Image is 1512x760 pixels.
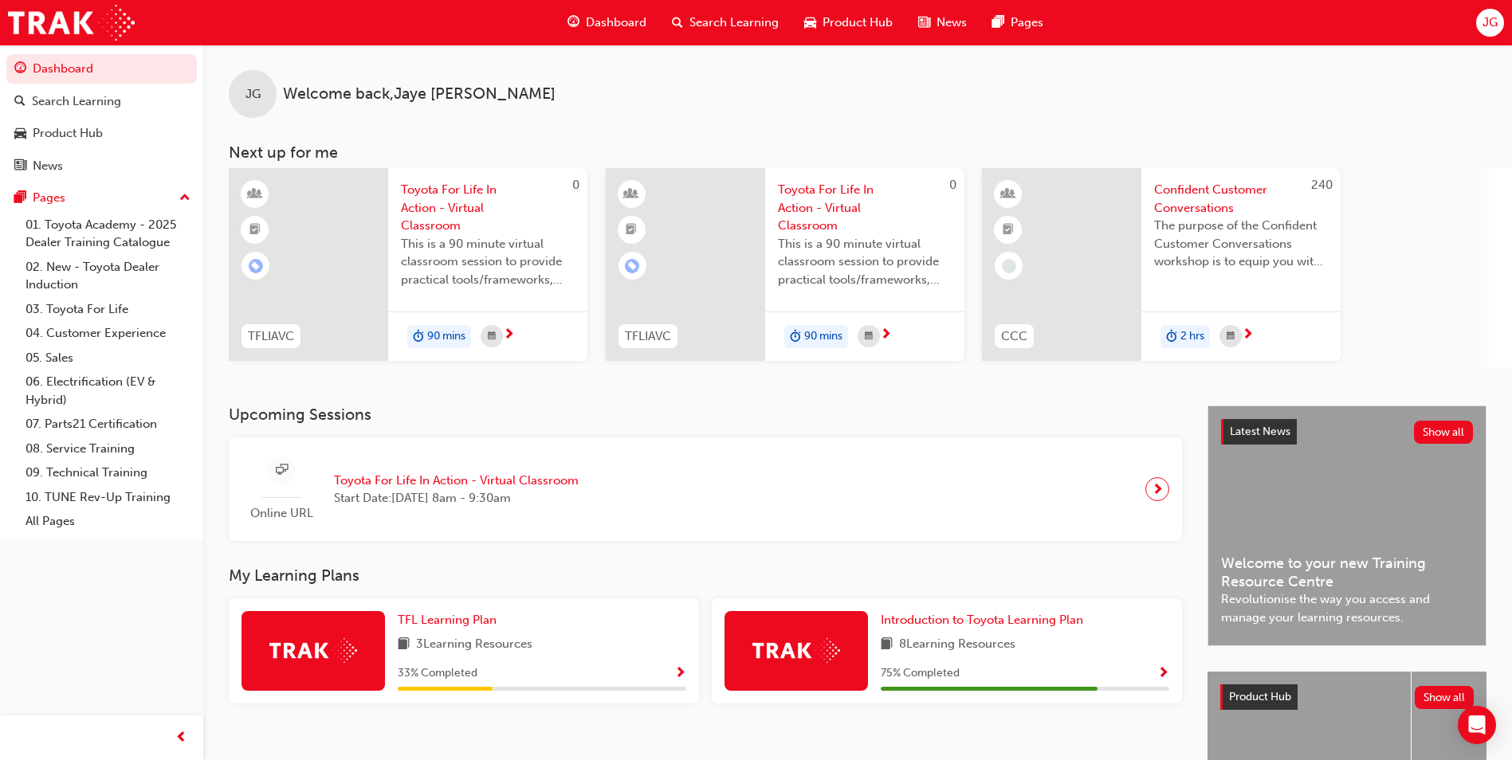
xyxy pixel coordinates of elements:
a: car-iconProduct Hub [791,6,905,39]
a: Introduction to Toyota Learning Plan [881,611,1090,629]
span: learningRecordVerb_NONE-icon [1002,259,1016,273]
span: 0 [949,178,956,192]
span: Show Progress [1157,667,1169,681]
span: calendar-icon [488,327,496,347]
span: prev-icon [175,728,187,748]
a: Latest NewsShow all [1221,419,1473,445]
a: 09. Technical Training [19,460,197,485]
a: 10. TUNE Rev-Up Training [19,485,197,510]
img: Trak [269,638,357,663]
a: Search Learning [6,87,197,116]
button: Pages [6,183,197,213]
span: The purpose of the Confident Customer Conversations workshop is to equip you with tools to commun... [1154,217,1328,271]
span: duration-icon [790,327,801,347]
a: pages-iconPages [980,6,1056,39]
a: 01. Toyota Academy - 2025 Dealer Training Catalogue [19,213,197,255]
span: calendar-icon [865,327,873,347]
span: learningRecordVerb_ENROLL-icon [249,259,263,273]
a: 06. Electrification (EV & Hybrid) [19,370,197,412]
span: Toyota For Life In Action - Virtual Classroom [334,472,579,490]
a: Dashboard [6,54,197,84]
span: CCC [1001,327,1027,346]
span: 33 % Completed [398,664,477,683]
span: Revolutionise the way you access and manage your learning resources. [1221,590,1473,626]
span: 240 [1311,178,1333,192]
span: car-icon [14,127,26,141]
span: Toyota For Life In Action - Virtual Classroom [401,181,575,235]
span: TFLIAVC [625,327,671,346]
a: 240CCCConfident Customer ConversationsThe purpose of the Confident Customer Conversations worksho... [982,168,1341,361]
a: 02. New - Toyota Dealer Induction [19,255,197,297]
span: Search Learning [689,14,779,32]
span: 3 Learning Resources [416,635,532,655]
span: booktick-icon [249,220,261,241]
a: guage-iconDashboard [555,6,659,39]
div: Search Learning [32,92,121,111]
a: 03. Toyota For Life [19,297,197,322]
span: news-icon [14,159,26,174]
span: Product Hub [1229,690,1291,703]
span: guage-icon [567,13,579,33]
span: calendar-icon [1227,327,1235,347]
span: next-icon [880,328,892,343]
span: This is a 90 minute virtual classroom session to provide practical tools/frameworks, behaviours a... [401,235,575,289]
span: learningResourceType_INSTRUCTOR_LED-icon [1003,184,1014,205]
span: learningResourceType_INSTRUCTOR_LED-icon [249,184,261,205]
span: Online URL [242,504,321,523]
span: Welcome to your new Training Resource Centre [1221,554,1473,590]
a: 0TFLIAVCToyota For Life In Action - Virtual ClassroomThis is a 90 minute virtual classroom sessio... [606,168,964,361]
div: Product Hub [33,124,103,143]
span: car-icon [804,13,816,33]
span: Confident Customer Conversations [1154,181,1328,217]
a: 04. Customer Experience [19,321,197,346]
h3: Next up for me [203,143,1512,162]
button: Show Progress [1157,664,1169,684]
span: This is a 90 minute virtual classroom session to provide practical tools/frameworks, behaviours a... [778,235,952,289]
img: Trak [752,638,840,663]
span: search-icon [14,95,26,109]
span: Product Hub [823,14,893,32]
span: guage-icon [14,62,26,76]
span: Start Date: [DATE] 8am - 9:30am [334,489,579,507]
div: News [33,157,63,175]
span: search-icon [672,13,683,33]
span: news-icon [918,13,930,33]
a: 08. Service Training [19,437,197,461]
span: Dashboard [586,14,646,32]
a: news-iconNews [905,6,980,39]
h3: My Learning Plans [229,566,1182,585]
a: search-iconSearch Learning [659,6,791,39]
span: learningRecordVerb_ENROLL-icon [625,259,639,273]
span: 75 % Completed [881,664,960,683]
span: Pages [1011,14,1043,32]
button: Show all [1414,421,1474,444]
span: pages-icon [992,13,1004,33]
span: Show Progress [674,667,686,681]
span: next-icon [1242,328,1254,343]
a: 0TFLIAVCToyota For Life In Action - Virtual ClassroomThis is a 90 minute virtual classroom sessio... [229,168,587,361]
h3: Upcoming Sessions [229,405,1182,424]
span: Toyota For Life In Action - Virtual Classroom [778,181,952,235]
a: All Pages [19,509,197,534]
span: duration-icon [1166,327,1177,347]
a: Latest NewsShow allWelcome to your new Training Resource CentreRevolutionise the way you access a... [1208,405,1486,646]
span: book-icon [881,635,893,655]
button: JG [1476,9,1504,37]
span: 0 [572,178,579,192]
span: JG [245,85,261,104]
span: booktick-icon [626,220,637,241]
span: Introduction to Toyota Learning Plan [881,613,1083,627]
span: 90 mins [427,327,465,346]
span: 8 Learning Resources [899,635,1015,655]
span: 2 hrs [1180,327,1204,346]
span: booktick-icon [1003,220,1014,241]
img: Trak [8,5,135,41]
span: TFL Learning Plan [398,613,497,627]
span: Welcome back , Jaye [PERSON_NAME] [283,85,556,104]
a: Online URLToyota For Life In Action - Virtual ClassroomStart Date:[DATE] 8am - 9:30am [242,450,1169,529]
button: Show all [1415,686,1475,709]
span: next-icon [503,328,515,343]
div: Pages [33,189,65,207]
